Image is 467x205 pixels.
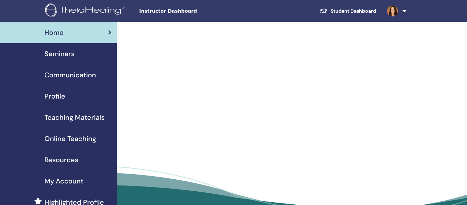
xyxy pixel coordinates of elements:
span: Home [44,27,64,38]
span: Online Teaching [44,133,96,144]
span: Instructor Dashboard [139,8,242,15]
span: My Account [44,176,83,186]
span: Seminars [44,49,75,59]
img: default.jpg [387,5,398,16]
span: Resources [44,155,78,165]
img: logo.png [45,3,127,19]
span: Profile [44,91,65,101]
a: Student Dashboard [314,5,382,17]
span: Communication [44,70,96,80]
span: Teaching Materials [44,112,105,123]
img: graduation-cap-white.svg [320,8,328,14]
